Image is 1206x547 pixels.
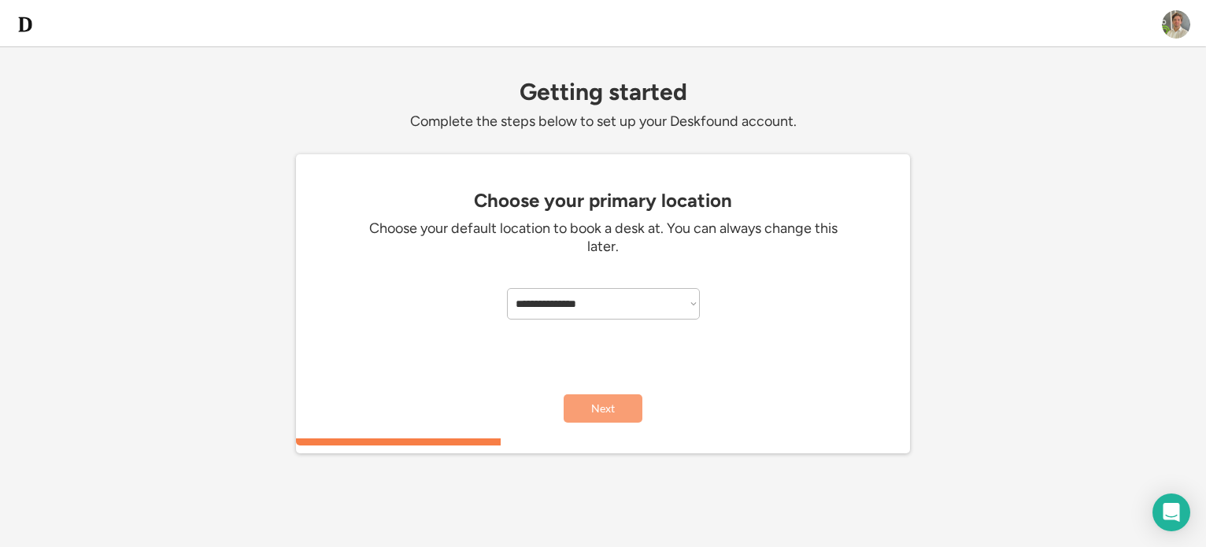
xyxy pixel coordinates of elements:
button: Next [564,394,642,423]
div: Choose your default location to book a desk at. You can always change this later. [367,220,839,257]
div: Getting started [296,79,910,105]
img: d-whitebg.png [16,15,35,34]
img: ACg8ocJcdxvsqlBgltoYwleunW6ErGl5y6gyUOu_uKXQwIo0YD2n4YU=s96-c [1162,10,1190,39]
div: Open Intercom Messenger [1152,493,1190,531]
div: 33.3333333333333% [299,438,913,445]
div: Choose your primary location [304,190,902,212]
div: Complete the steps below to set up your Deskfound account. [296,113,910,131]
